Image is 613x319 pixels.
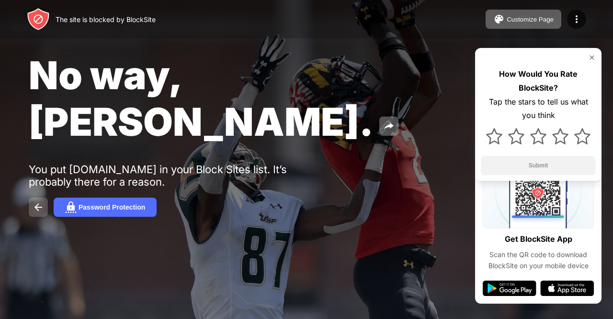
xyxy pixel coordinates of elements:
img: star.svg [530,128,546,144]
button: Customize Page [486,10,561,29]
img: star.svg [486,128,502,144]
div: Tap the stars to tell us what you think [481,95,596,123]
img: menu-icon.svg [571,13,582,25]
img: app-store.svg [540,281,594,296]
img: pallet.svg [493,13,505,25]
img: header-logo.svg [27,8,50,31]
img: share.svg [383,120,395,132]
img: star.svg [552,128,568,144]
button: Submit [481,156,596,175]
div: Password Protection [79,203,145,211]
div: You put [DOMAIN_NAME] in your Block Sites list. It’s probably there for a reason. [29,163,325,188]
button: Password Protection [54,198,157,217]
img: password.svg [65,201,77,213]
div: How Would You Rate BlockSite? [481,67,596,95]
img: rate-us-close.svg [588,54,596,61]
img: back.svg [33,201,44,213]
img: google-play.svg [483,281,536,296]
img: star.svg [508,128,524,144]
div: The site is blocked by BlockSite [56,15,156,24]
img: star.svg [574,128,590,144]
div: Customize Page [507,16,554,23]
span: No way, [PERSON_NAME]. [29,52,374,145]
